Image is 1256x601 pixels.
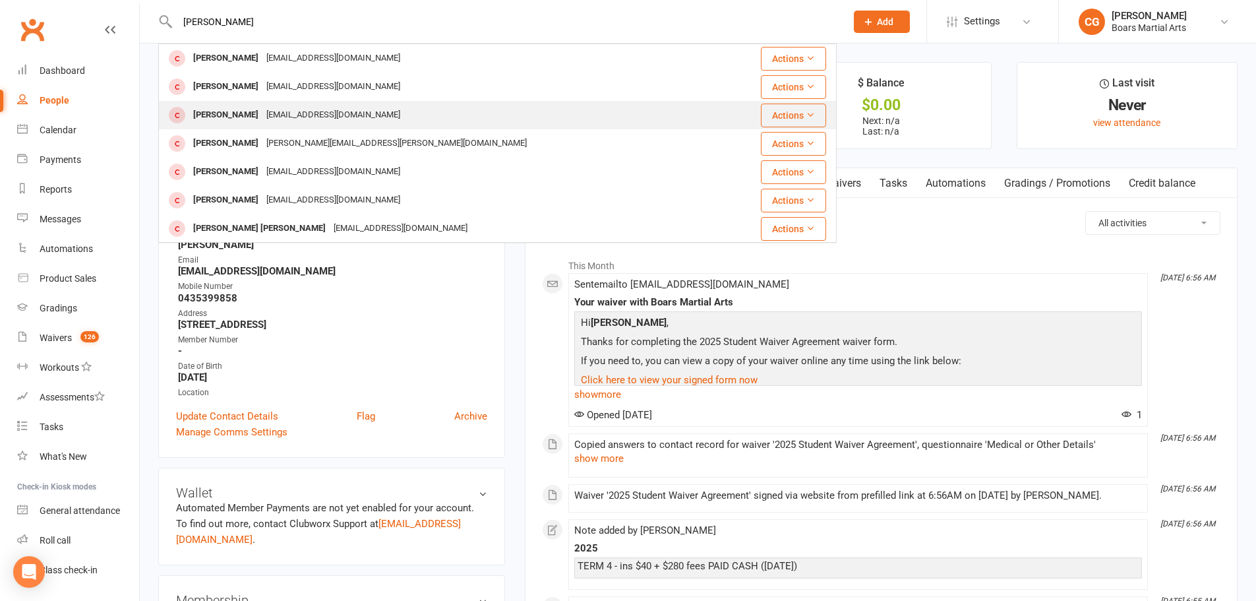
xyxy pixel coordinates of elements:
div: [EMAIL_ADDRESS][DOMAIN_NAME] [262,106,404,125]
span: Opened [DATE] [574,409,652,421]
div: Date of Birth [178,360,487,373]
button: Actions [761,217,826,241]
div: Class check-in [40,565,98,575]
a: Workouts [17,353,139,383]
a: Flag [357,408,375,424]
button: Actions [761,132,826,156]
a: Class kiosk mode [17,555,139,585]
button: Actions [761,189,826,212]
div: Product Sales [40,273,96,284]
div: Copied answers to contact record for waiver '2025 Student Waiver Agreement', questionnaire 'Medic... [574,439,1142,451]
div: Email [178,254,487,267]
a: view attendance [1093,117,1160,128]
button: show more [574,451,624,466]
a: Roll call [17,526,139,555]
div: Last visit [1100,75,1154,98]
a: Gradings / Promotions [995,168,1120,199]
div: Reports [40,184,72,195]
span: Settings [964,7,1000,36]
div: Messages [40,214,81,224]
i: [DATE] 6:56 AM [1160,273,1215,282]
div: Member Number [178,334,487,346]
a: Automations [17,234,139,264]
div: [EMAIL_ADDRESS][DOMAIN_NAME] [262,49,404,68]
strong: [STREET_ADDRESS] [178,319,487,331]
a: Calendar [17,115,139,145]
div: 2025 [574,543,1142,554]
a: Manage Comms Settings [176,424,287,440]
div: [PERSON_NAME] [PERSON_NAME] [189,219,330,238]
a: Click here to view your signed form now [581,374,758,386]
strong: [DATE] [178,371,487,383]
a: People [17,86,139,115]
a: Waivers [815,168,870,199]
a: Clubworx [16,13,49,46]
p: Thanks for completing the 2025 Student Waiver Agreement waiver form. [578,334,1139,353]
button: Actions [761,104,826,127]
button: Actions [761,75,826,99]
div: What's New [40,451,87,462]
button: Actions [761,47,826,71]
button: Actions [761,160,826,184]
p: Next: n/a Last: n/a [783,115,979,137]
input: Search... [173,13,837,31]
a: Tasks [870,168,916,199]
div: Payments [40,154,81,165]
no-payment-system: Automated Member Payments are not yet enabled for your account. To find out more, contact Clubwor... [176,502,474,546]
div: Your waiver with Boars Martial Arts [574,297,1142,308]
a: show more [574,385,1142,404]
div: Assessments [40,392,105,402]
div: $ Balance [858,75,905,98]
a: Credit balance [1120,168,1205,199]
div: Note added by [PERSON_NAME] [574,525,1142,536]
strong: [PERSON_NAME] [178,239,487,251]
div: Tasks [40,422,63,432]
div: Workouts [40,362,79,373]
div: CG [1079,9,1105,35]
a: Archive [454,408,487,424]
div: [PERSON_NAME] [189,49,262,68]
span: 126 [80,331,99,342]
a: Assessments [17,383,139,412]
a: Update Contact Details [176,408,278,424]
div: Roll call [40,535,71,546]
div: [PERSON_NAME] [189,106,262,125]
div: $0.00 [783,98,979,112]
div: Calendar [40,125,76,135]
li: This Month [542,252,1220,273]
div: Open Intercom Messenger [13,556,45,588]
div: [EMAIL_ADDRESS][DOMAIN_NAME] [330,219,471,238]
a: Automations [916,168,995,199]
i: [DATE] 6:56 AM [1160,519,1215,528]
a: Product Sales [17,264,139,294]
i: [DATE] 6:56 AM [1160,484,1215,493]
strong: [PERSON_NAME] [591,317,667,329]
span: Sent email to [EMAIL_ADDRESS][DOMAIN_NAME] [574,278,789,290]
span: Add [877,16,893,27]
button: Add [854,11,910,33]
div: [EMAIL_ADDRESS][DOMAIN_NAME] [262,191,404,210]
div: [EMAIL_ADDRESS][DOMAIN_NAME] [262,77,404,96]
a: Reports [17,175,139,205]
p: If you need to, you can view a copy of your waiver online any time using the link below: [578,353,1139,372]
div: [PERSON_NAME] [189,162,262,181]
div: [PERSON_NAME] [1112,10,1187,22]
a: Tasks [17,412,139,442]
div: Waiver '2025 Student Waiver Agreement' signed via website from prefilled link at 6:56AM on [DATE]... [574,490,1142,501]
i: [DATE] 6:56 AM [1160,433,1215,443]
p: Hi , [578,315,1139,334]
div: [EMAIL_ADDRESS][DOMAIN_NAME] [262,162,404,181]
div: Mobile Number [178,280,487,293]
div: Waivers [40,332,72,343]
div: Address [178,307,487,320]
div: Never [1029,98,1225,112]
h3: Wallet [176,486,487,500]
a: What's New [17,442,139,472]
h3: Activity [542,211,1220,232]
div: [PERSON_NAME][EMAIL_ADDRESS][PERSON_NAME][DOMAIN_NAME] [262,134,531,153]
div: Automations [40,243,93,254]
div: General attendance [40,505,120,516]
div: People [40,95,69,106]
div: Boars Martial Arts [1112,22,1187,34]
a: Dashboard [17,56,139,86]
